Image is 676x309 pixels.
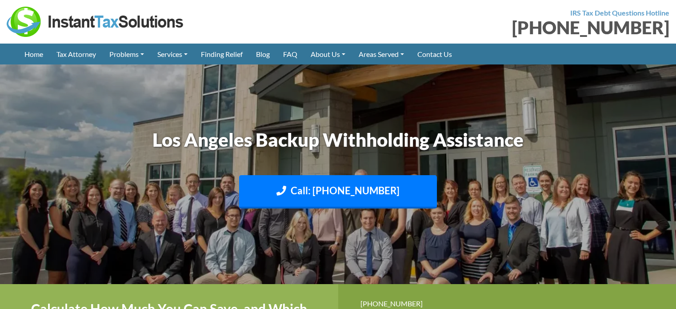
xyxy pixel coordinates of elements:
a: Finding Relief [194,44,249,64]
a: Call: [PHONE_NUMBER] [239,175,437,209]
h1: Los Angeles Backup Withholding Assistance [92,127,585,153]
a: FAQ [276,44,304,64]
a: Home [18,44,50,64]
a: Contact Us [411,44,459,64]
a: Services [151,44,194,64]
img: Instant Tax Solutions Logo [7,7,184,37]
a: Areas Served [352,44,411,64]
div: [PHONE_NUMBER] [345,19,670,36]
a: Problems [103,44,151,64]
a: Instant Tax Solutions Logo [7,16,184,25]
a: About Us [304,44,352,64]
a: Tax Attorney [50,44,103,64]
a: Blog [249,44,276,64]
strong: IRS Tax Debt Questions Hotline [570,8,669,17]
